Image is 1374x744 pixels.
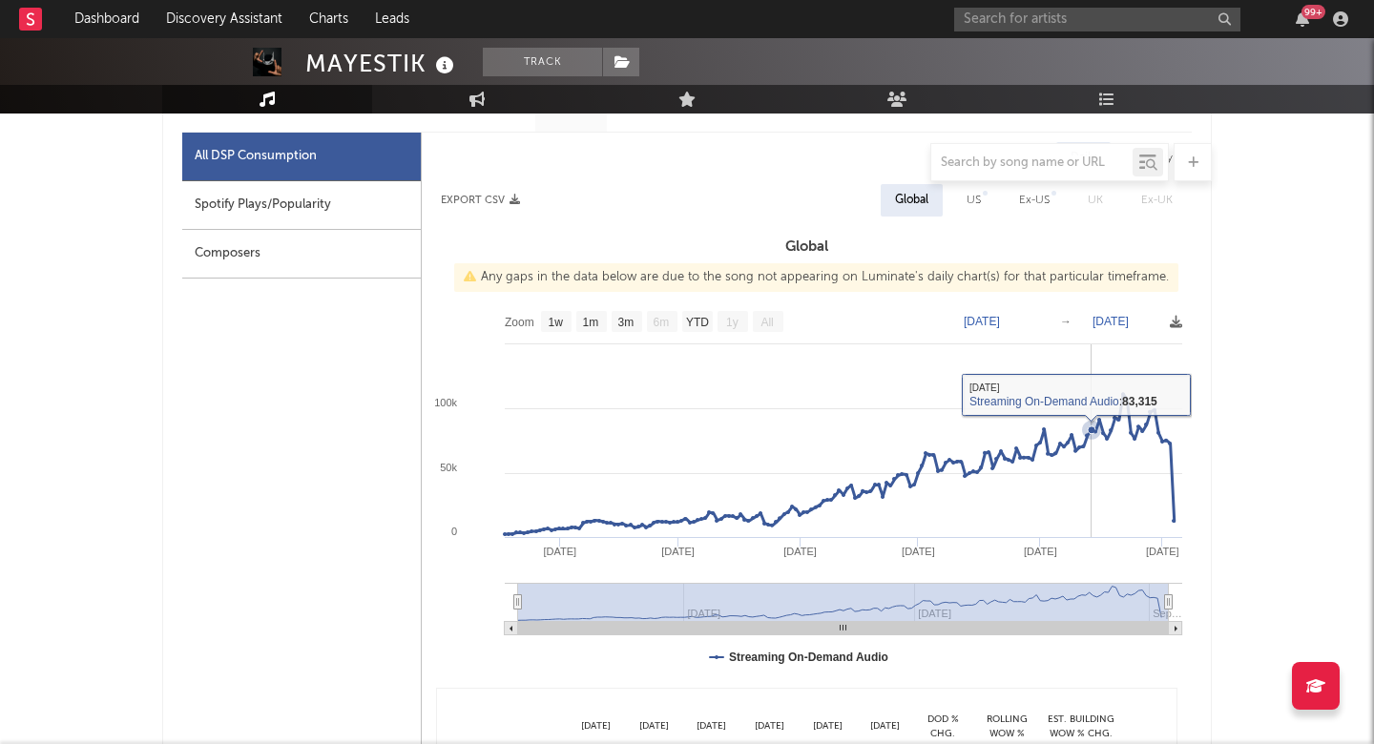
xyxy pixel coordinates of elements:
text: 6m [654,316,670,329]
text: 3m [618,316,635,329]
div: [DATE] [740,719,799,734]
text: 0 [451,526,457,537]
div: [DATE] [625,719,683,734]
text: [DATE] [902,546,935,557]
button: Export CSV [441,195,520,206]
div: Any gaps in the data below are due to the song not appearing on Luminate's daily chart(s) for tha... [454,263,1178,292]
text: [DATE] [543,546,576,557]
text: 50k [440,462,457,473]
text: YTD [686,316,709,329]
div: [DATE] [567,719,625,734]
div: US [967,189,981,212]
button: 99+ [1296,11,1309,27]
div: DoD % Chg. [914,713,971,740]
div: Spotify Plays/Popularity [182,181,421,230]
div: MAYESTIK [305,48,459,79]
div: Est. Building WoW % Chg. [1043,713,1119,740]
text: All [760,316,773,329]
input: Search by song name or URL [931,155,1133,171]
text: [DATE] [964,315,1000,328]
div: Ex-US [1019,189,1050,212]
div: [DATE] [799,719,857,734]
text: → [1060,315,1072,328]
text: [DATE] [661,546,695,557]
div: Global [895,189,928,212]
input: Search for artists [954,8,1240,31]
text: 1m [583,316,599,329]
text: [DATE] [783,546,817,557]
div: 99 + [1301,5,1325,19]
div: [DATE] [856,719,914,734]
text: Zoom [505,316,534,329]
text: 1y [726,316,739,329]
div: [DATE] [683,719,741,734]
div: Weekly [1120,142,1187,175]
text: Sep… [1153,608,1182,619]
button: Track [483,48,602,76]
text: 1w [549,316,564,329]
text: 100k [434,397,457,408]
h3: Global [422,236,1192,258]
div: Rolling WoW % Chg. [971,713,1043,740]
text: Streaming On-Demand Audio [729,651,888,664]
text: [DATE] [1093,315,1129,328]
div: Composers [182,230,421,279]
text: [DATE] [1146,546,1179,557]
div: Daily [1056,142,1111,175]
div: All DSP Consumption [182,133,421,181]
text: [DATE] [1024,546,1057,557]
